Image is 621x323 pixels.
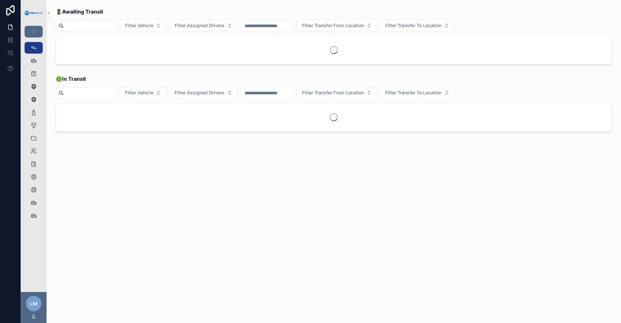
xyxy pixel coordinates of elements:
[385,22,441,29] span: Filter Transfer To Location
[175,89,224,96] span: Filter Assigned Drivers
[169,87,238,99] button: Select Button
[125,89,153,96] span: Filter Vehicle
[62,76,86,82] strong: In Transit
[302,22,364,29] span: Filter Transfer From Location
[125,22,153,29] span: Filter Vehicle
[62,8,103,15] strong: Awaiting Transit
[56,8,103,16] span: 🚦
[169,19,238,32] button: Select Button
[297,19,377,32] button: Select Button
[30,300,38,307] span: LM
[25,11,43,16] img: App logo
[385,89,441,96] span: Filter Transfer To Location
[380,19,455,32] button: Select Button
[56,75,86,83] span: 🟢
[120,19,167,32] button: Select Button
[120,87,167,99] button: Select Button
[175,22,224,29] span: Filter Assigned Drivers
[380,87,455,99] button: Select Button
[302,89,364,96] span: Filter Transfer From Location
[21,37,47,230] div: scrollable content
[297,87,377,99] button: Select Button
